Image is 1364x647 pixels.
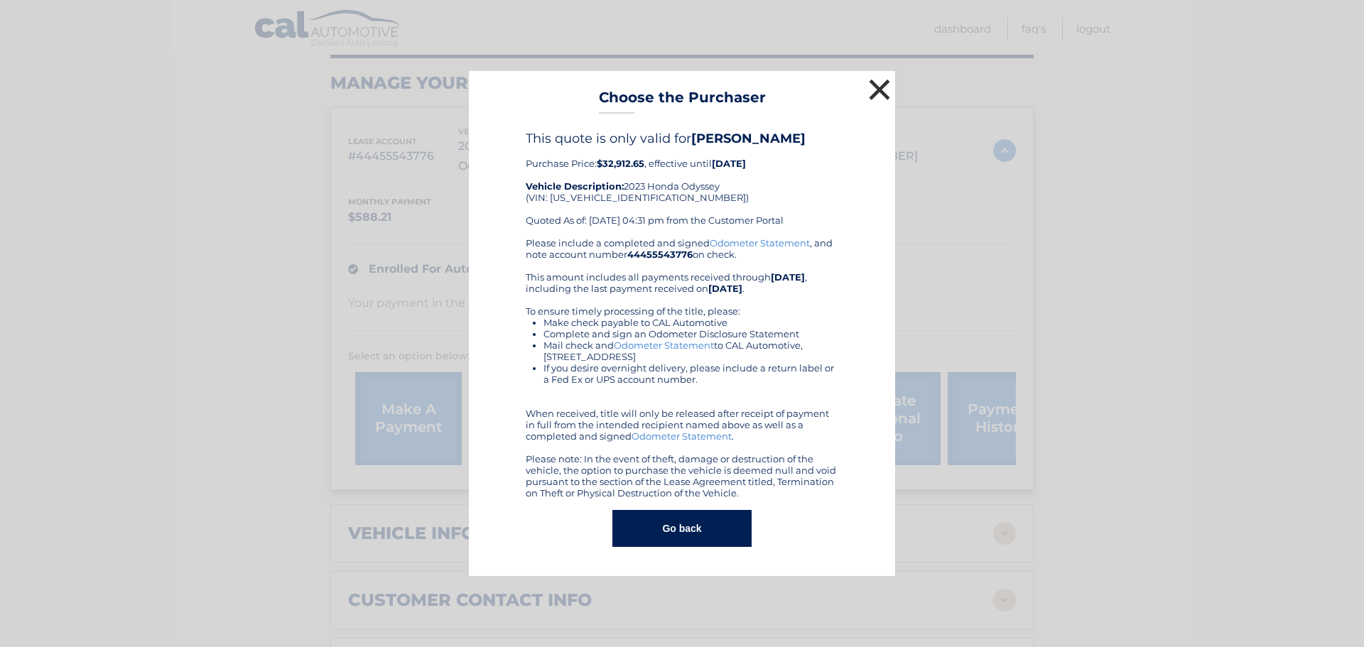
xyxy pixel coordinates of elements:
[543,362,838,385] li: If you desire overnight delivery, please include a return label or a Fed Ex or UPS account number.
[710,237,810,249] a: Odometer Statement
[526,180,624,192] strong: Vehicle Description:
[691,131,806,146] b: [PERSON_NAME]
[526,131,838,237] div: Purchase Price: , effective until 2023 Honda Odyssey (VIN: [US_VEHICLE_IDENTIFICATION_NUMBER]) Qu...
[612,510,751,547] button: Go back
[712,158,746,169] b: [DATE]
[543,328,838,339] li: Complete and sign an Odometer Disclosure Statement
[708,283,742,294] b: [DATE]
[865,75,894,104] button: ×
[614,339,714,351] a: Odometer Statement
[771,271,805,283] b: [DATE]
[526,237,838,499] div: Please include a completed and signed , and note account number on check. This amount includes al...
[526,131,838,146] h4: This quote is only valid for
[627,249,693,260] b: 44455543776
[543,339,838,362] li: Mail check and to CAL Automotive, [STREET_ADDRESS]
[597,158,644,169] b: $32,912.65
[599,89,766,114] h3: Choose the Purchaser
[632,430,732,442] a: Odometer Statement
[543,317,838,328] li: Make check payable to CAL Automotive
